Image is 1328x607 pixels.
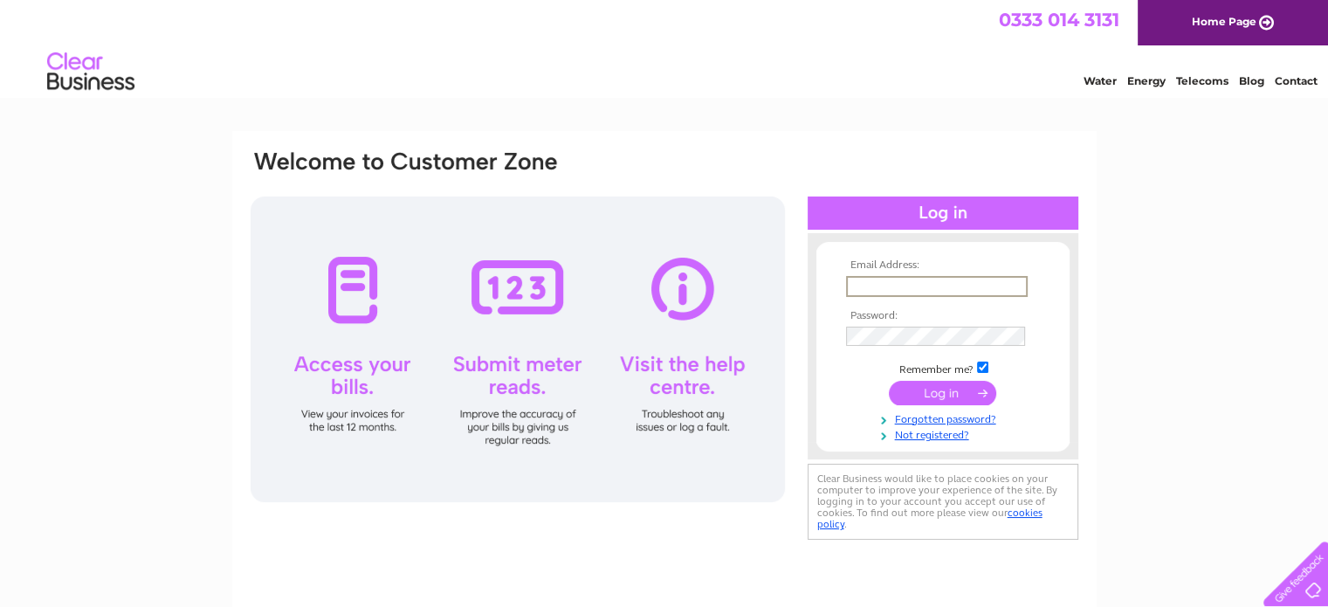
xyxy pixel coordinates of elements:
a: Not registered? [846,425,1044,442]
div: Clear Business is a trading name of Verastar Limited (registered in [GEOGRAPHIC_DATA] No. 3667643... [252,10,1077,85]
td: Remember me? [842,359,1044,376]
a: cookies policy [817,507,1042,530]
input: Submit [889,381,996,405]
a: Forgotten password? [846,410,1044,426]
th: Password: [842,310,1044,322]
th: Email Address: [842,259,1044,272]
a: Water [1084,74,1117,87]
a: Contact [1275,74,1318,87]
a: 0333 014 3131 [999,9,1119,31]
a: Blog [1239,74,1264,87]
a: Energy [1127,74,1166,87]
div: Clear Business would like to place cookies on your computer to improve your experience of the sit... [808,464,1078,540]
img: logo.png [46,45,135,99]
a: Telecoms [1176,74,1228,87]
